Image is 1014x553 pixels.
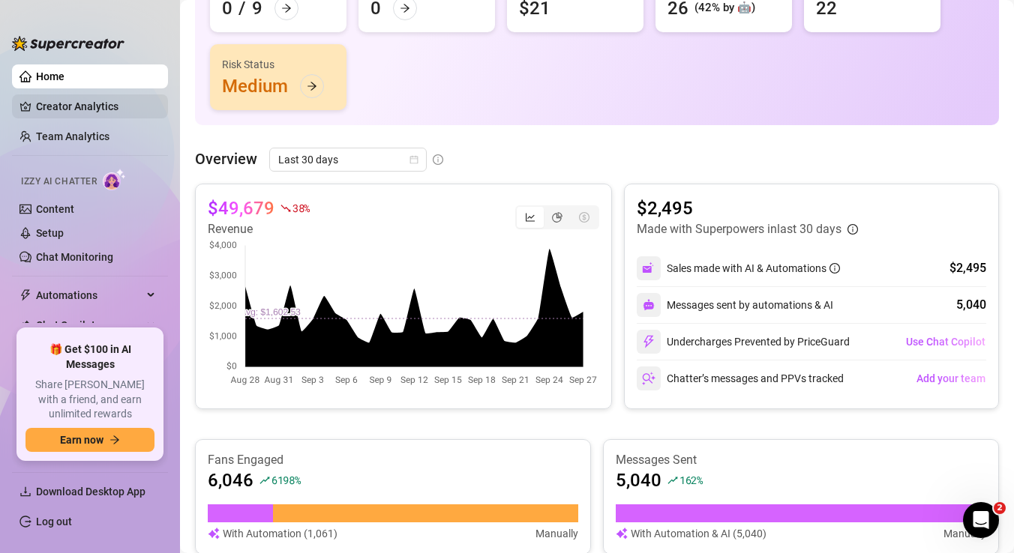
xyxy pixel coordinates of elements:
[847,224,858,235] span: info-circle
[280,203,291,214] span: fall
[525,212,535,223] span: line-chart
[36,486,145,498] span: Download Desktop App
[963,502,999,538] iframe: Intercom live chat
[642,372,655,385] img: svg%3e
[637,196,858,220] article: $2,495
[208,525,220,542] img: svg%3e
[949,259,986,277] div: $2,495
[829,263,840,274] span: info-circle
[637,330,850,354] div: Undercharges Prevented by PriceGuard
[36,516,72,528] a: Log out
[552,212,562,223] span: pie-chart
[36,94,156,118] a: Creator Analytics
[21,175,97,189] span: Izzy AI Chatter
[956,296,986,314] div: 5,040
[36,130,109,142] a: Team Analytics
[195,148,257,170] article: Overview
[515,205,599,229] div: segmented control
[616,525,628,542] img: svg%3e
[637,366,844,390] div: Chatter’s messages and PPVs tracked
[25,342,154,372] span: 🎁 Get $100 in AI Messages
[259,475,270,486] span: rise
[36,283,142,307] span: Automations
[271,473,301,487] span: 6198 %
[642,262,655,275] img: svg%3e
[409,155,418,164] span: calendar
[535,525,578,542] article: Manually
[400,3,410,13] span: arrow-right
[36,70,64,82] a: Home
[208,452,578,468] article: Fans Engaged
[667,260,840,276] div: Sales made with AI & Automations
[25,428,154,452] button: Earn nowarrow-right
[222,56,334,73] div: Risk Status
[19,486,31,498] span: download
[643,299,655,311] img: svg%3e
[223,525,337,542] article: With Automation (1,061)
[208,220,310,238] article: Revenue
[616,468,661,492] article: 5,040
[36,313,142,337] span: Chat Copilot
[906,336,985,348] span: Use Chat Copilot
[36,203,74,215] a: Content
[109,435,120,445] span: arrow-right
[19,320,29,330] img: Chat Copilot
[19,289,31,301] span: thunderbolt
[307,81,317,91] span: arrow-right
[103,169,126,190] img: AI Chatter
[631,525,766,542] article: With Automation & AI (5,040)
[278,148,418,171] span: Last 30 days
[943,525,986,542] article: Manually
[637,293,833,317] div: Messages sent by automations & AI
[916,366,986,390] button: Add your team
[994,502,1006,514] span: 2
[916,372,985,384] span: Add your team
[208,468,253,492] article: 6,046
[60,434,103,446] span: Earn now
[667,475,678,486] span: rise
[36,227,64,239] a: Setup
[679,473,703,487] span: 162 %
[12,36,124,51] img: logo-BBDzfeDw.svg
[25,378,154,422] span: Share [PERSON_NAME] with a friend, and earn unlimited rewards
[281,3,292,13] span: arrow-right
[616,452,986,468] article: Messages Sent
[433,154,443,165] span: info-circle
[208,196,274,220] article: $49,679
[637,220,841,238] article: Made with Superpowers in last 30 days
[642,335,655,348] img: svg%3e
[579,212,589,223] span: dollar-circle
[292,201,310,215] span: 38 %
[905,330,986,354] button: Use Chat Copilot
[36,251,113,263] a: Chat Monitoring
